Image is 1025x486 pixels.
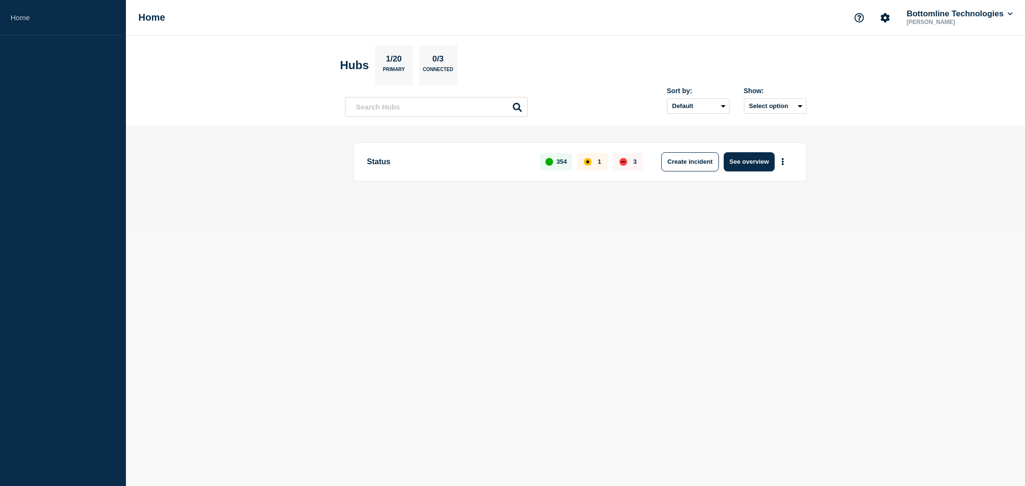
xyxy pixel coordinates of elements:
p: 354 [556,158,567,165]
div: affected [584,158,592,166]
div: Sort by: [667,87,729,95]
input: Search Hubs [345,97,528,117]
button: Account settings [875,8,895,28]
p: 0/3 [429,54,447,67]
select: Sort by [667,98,729,114]
p: [PERSON_NAME] [905,19,1005,25]
button: See overview [724,152,775,171]
p: 1 [598,158,601,165]
button: Create incident [661,152,719,171]
p: Primary [383,67,405,77]
div: Show: [744,87,806,95]
p: 1/20 [382,54,405,67]
button: Bottomline Technologies [905,9,1014,19]
div: down [619,158,627,166]
p: Status [367,152,529,171]
button: More actions [777,153,789,170]
button: Support [849,8,869,28]
div: up [545,158,553,166]
h1: Home [138,12,165,23]
h2: Hubs [340,59,369,72]
p: Connected [423,67,453,77]
p: 3 [633,158,637,165]
button: Select option [744,98,806,114]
